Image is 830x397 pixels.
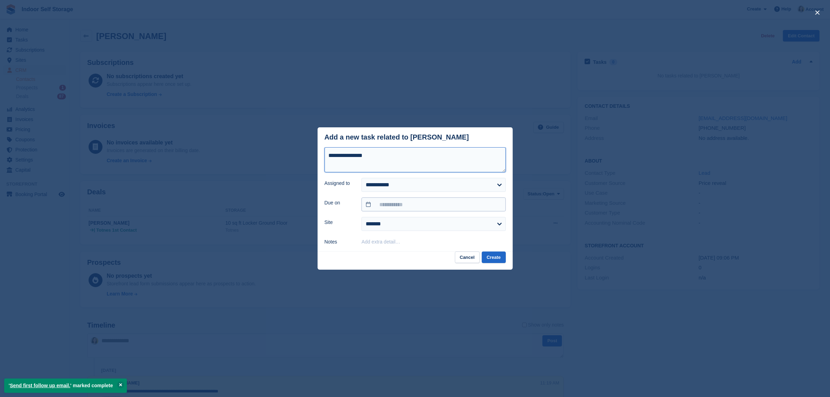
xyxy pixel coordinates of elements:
[325,133,469,141] div: Add a new task related to [PERSON_NAME]
[455,252,480,263] button: Cancel
[10,383,70,388] a: Send first follow up email.
[325,238,353,246] label: Notes
[325,219,353,226] label: Site
[812,7,823,18] button: close
[4,379,127,393] p: ' ' marked complete
[325,199,353,207] label: Due on
[361,239,400,245] button: Add extra detail…
[325,180,353,187] label: Assigned to
[482,252,505,263] button: Create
